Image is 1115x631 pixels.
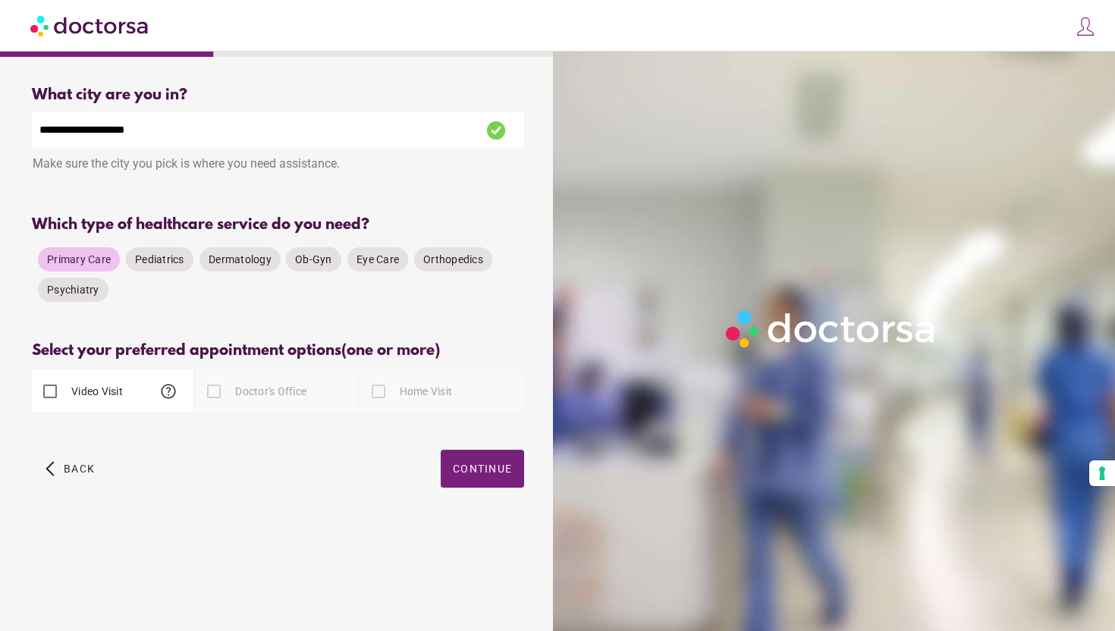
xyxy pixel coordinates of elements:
[453,463,512,475] span: Continue
[47,284,99,296] span: Psychiatry
[397,384,453,399] label: Home Visit
[159,382,177,400] span: help
[423,253,483,265] span: Orthopedics
[356,253,399,265] span: Eye Care
[32,216,524,234] div: Which type of healthcare service do you need?
[232,384,306,399] label: Doctor's Office
[295,253,332,265] span: Ob-Gyn
[30,8,150,42] img: Doctorsa.com
[1075,16,1096,37] img: icons8-customer-100.png
[209,253,272,265] span: Dermatology
[1089,460,1115,486] button: Your consent preferences for tracking technologies
[135,253,184,265] span: Pediatrics
[441,450,524,488] button: Continue
[68,384,123,399] label: Video Visit
[47,253,111,265] span: Primary Care
[720,304,943,354] img: Logo-Doctorsa-trans-White-partial-flat.png
[32,149,524,182] div: Make sure the city you pick is where you need assistance.
[64,463,95,475] span: Back
[39,450,101,488] button: arrow_back_ios Back
[341,342,440,359] span: (one or more)
[32,86,524,104] div: What city are you in?
[32,342,524,359] div: Select your preferred appointment options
